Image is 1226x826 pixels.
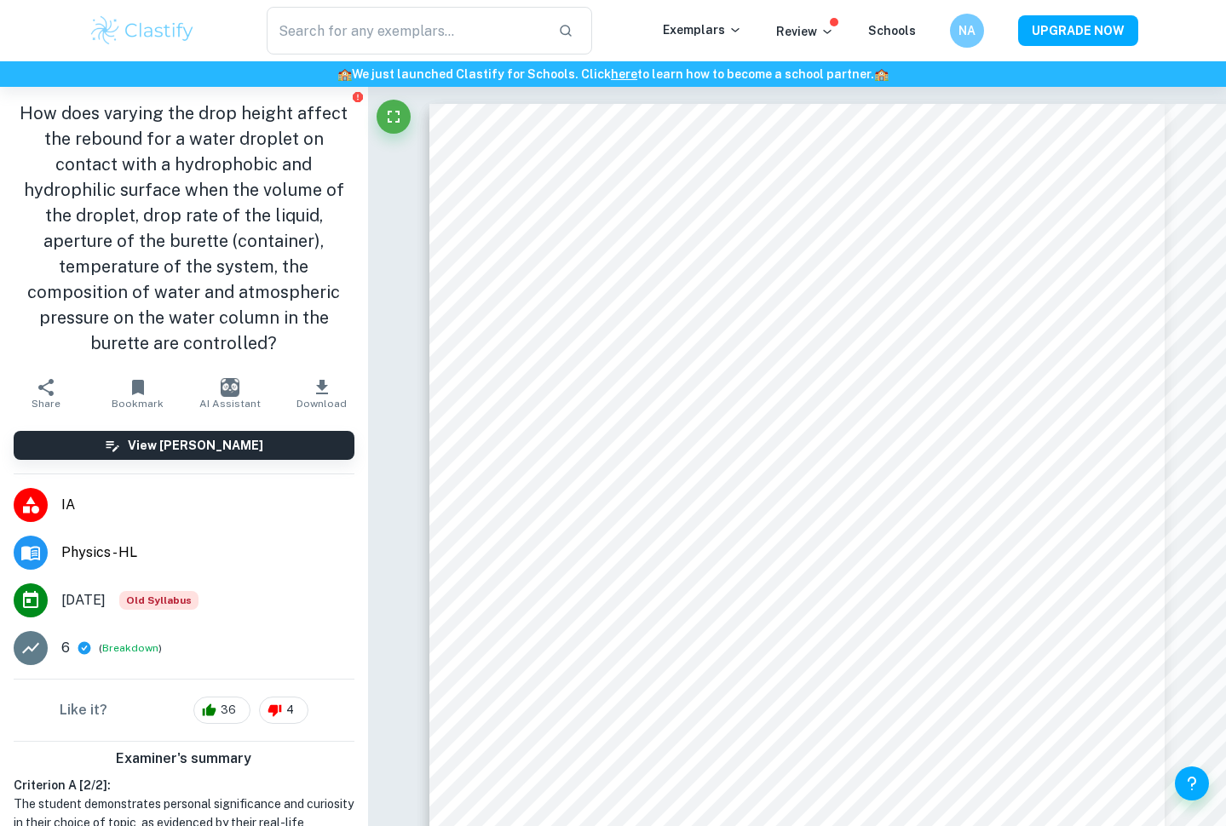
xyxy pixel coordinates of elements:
[14,776,354,794] h6: Criterion A [ 2 / 2 ]:
[89,14,197,48] img: Clastify logo
[92,370,184,417] button: Bookmark
[1175,766,1209,800] button: Help and Feedback
[352,90,365,103] button: Report issue
[199,398,261,410] span: AI Assistant
[61,542,354,563] span: Physics - HL
[7,749,361,769] h6: Examiner's summary
[102,640,158,656] button: Breakdown
[276,370,368,417] button: Download
[663,20,742,39] p: Exemplars
[337,67,352,81] span: 🏫
[61,495,354,515] span: IA
[296,398,347,410] span: Download
[277,702,303,719] span: 4
[221,378,239,397] img: AI Assistant
[119,591,199,610] div: Starting from the May 2025 session, the Physics IA requirements have changed. It's OK to refer to...
[957,21,976,40] h6: NA
[611,67,637,81] a: here
[193,697,250,724] div: 36
[32,398,60,410] span: Share
[60,700,107,720] h6: Like it?
[211,702,245,719] span: 36
[61,590,106,611] span: [DATE]
[112,398,164,410] span: Bookmark
[61,638,70,658] p: 6
[99,640,162,657] span: ( )
[1018,15,1138,46] button: UPGRADE NOW
[377,100,411,134] button: Fullscreen
[776,22,834,41] p: Review
[259,697,308,724] div: 4
[874,67,889,81] span: 🏫
[3,65,1223,83] h6: We just launched Clastify for Schools. Click to learn how to become a school partner.
[267,7,545,54] input: Search for any exemplars...
[119,591,199,610] span: Old Syllabus
[128,436,263,455] h6: View [PERSON_NAME]
[14,431,354,460] button: View [PERSON_NAME]
[868,24,916,37] a: Schools
[950,14,984,48] button: NA
[14,100,354,356] h1: How does varying the drop height affect the rebound for a water droplet on contact with a hydroph...
[184,370,276,417] button: AI Assistant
